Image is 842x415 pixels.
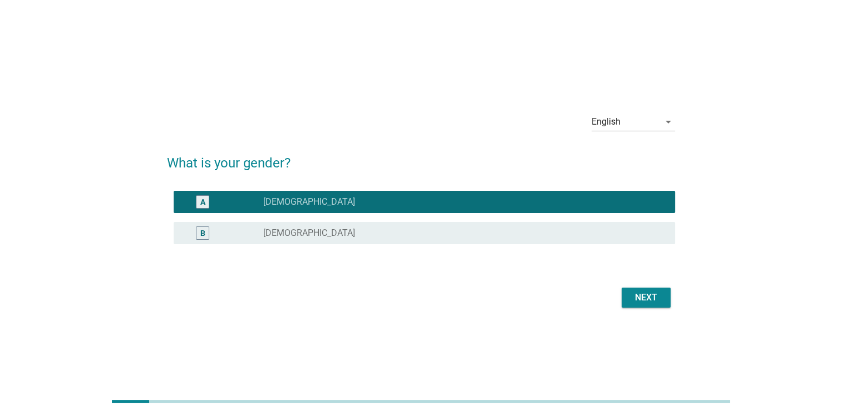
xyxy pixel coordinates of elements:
i: arrow_drop_down [662,115,675,129]
h2: What is your gender? [167,142,675,173]
label: [DEMOGRAPHIC_DATA] [263,228,355,239]
div: Next [631,291,662,304]
div: B [200,228,205,239]
div: English [592,117,621,127]
div: A [200,196,205,208]
label: [DEMOGRAPHIC_DATA] [263,196,355,207]
button: Next [622,288,671,308]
